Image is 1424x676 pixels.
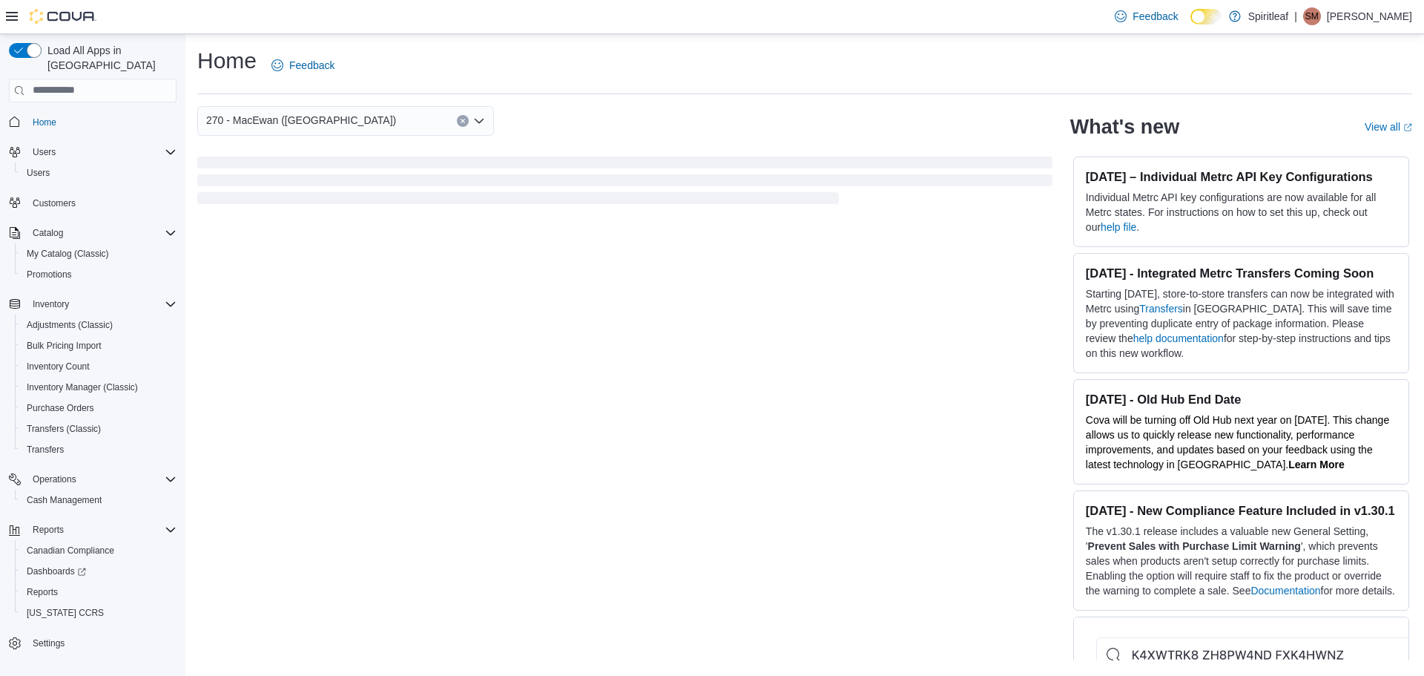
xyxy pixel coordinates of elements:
[1133,9,1178,24] span: Feedback
[1086,414,1389,470] span: Cova will be turning off Old Hub next year on [DATE]. This change allows us to quickly release ne...
[3,223,182,243] button: Catalog
[1088,540,1301,552] strong: Prevent Sales with Purchase Limit Warning
[27,634,177,652] span: Settings
[3,142,182,163] button: Users
[27,444,64,456] span: Transfers
[21,542,120,559] a: Canadian Compliance
[1303,7,1321,25] div: Shelby M
[1248,7,1288,25] p: Spiritleaf
[27,143,177,161] span: Users
[27,470,177,488] span: Operations
[33,146,56,158] span: Users
[21,316,177,334] span: Adjustments (Classic)
[473,115,485,127] button: Open list of options
[21,562,92,580] a: Dashboards
[27,143,62,161] button: Users
[27,194,82,212] a: Customers
[1086,169,1397,184] h3: [DATE] – Individual Metrc API Key Configurations
[21,420,177,438] span: Transfers (Classic)
[42,43,177,73] span: Load All Apps in [GEOGRAPHIC_DATA]
[27,521,70,539] button: Reports
[27,340,102,352] span: Bulk Pricing Import
[1294,7,1297,25] p: |
[21,378,177,396] span: Inventory Manager (Classic)
[27,319,113,331] span: Adjustments (Classic)
[21,399,177,417] span: Purchase Orders
[15,582,182,603] button: Reports
[1190,24,1191,25] span: Dark Mode
[15,540,182,561] button: Canadian Compliance
[21,378,144,396] a: Inventory Manager (Classic)
[27,248,109,260] span: My Catalog (Classic)
[33,197,76,209] span: Customers
[197,160,1052,207] span: Loading
[27,167,50,179] span: Users
[27,545,114,557] span: Canadian Compliance
[206,111,396,129] span: 270 - MacEwan ([GEOGRAPHIC_DATA])
[15,315,182,335] button: Adjustments (Classic)
[15,603,182,623] button: [US_STATE] CCRS
[15,439,182,460] button: Transfers
[27,269,72,280] span: Promotions
[1133,332,1224,344] a: help documentation
[21,245,177,263] span: My Catalog (Classic)
[3,294,182,315] button: Inventory
[15,264,182,285] button: Promotions
[21,266,177,283] span: Promotions
[266,50,340,80] a: Feedback
[27,295,177,313] span: Inventory
[1365,121,1412,133] a: View allExternal link
[27,565,86,577] span: Dashboards
[27,423,101,435] span: Transfers (Classic)
[1086,286,1397,361] p: Starting [DATE], store-to-store transfers can now be integrated with Metrc using in [GEOGRAPHIC_D...
[1288,459,1344,470] a: Learn More
[21,399,100,417] a: Purchase Orders
[27,381,138,393] span: Inventory Manager (Classic)
[21,491,177,509] span: Cash Management
[21,164,56,182] a: Users
[21,337,177,355] span: Bulk Pricing Import
[33,117,56,128] span: Home
[1086,392,1397,407] h3: [DATE] - Old Hub End Date
[15,163,182,183] button: Users
[1086,190,1397,234] p: Individual Metrc API key configurations are now available for all Metrc states. For instructions ...
[21,562,177,580] span: Dashboards
[457,115,469,127] button: Clear input
[33,473,76,485] span: Operations
[27,295,75,313] button: Inventory
[27,114,62,131] a: Home
[33,524,64,536] span: Reports
[21,441,177,459] span: Transfers
[21,266,78,283] a: Promotions
[21,358,177,375] span: Inventory Count
[30,9,96,24] img: Cova
[33,637,65,649] span: Settings
[27,521,177,539] span: Reports
[1190,9,1222,24] input: Dark Mode
[21,583,64,601] a: Reports
[3,192,182,214] button: Customers
[27,470,82,488] button: Operations
[15,335,182,356] button: Bulk Pricing Import
[197,46,257,76] h1: Home
[21,245,115,263] a: My Catalog (Classic)
[15,561,182,582] a: Dashboards
[21,420,107,438] a: Transfers (Classic)
[27,361,90,373] span: Inventory Count
[1086,524,1397,598] p: The v1.30.1 release includes a valuable new General Setting, ' ', which prevents sales when produ...
[1139,303,1183,315] a: Transfers
[33,227,63,239] span: Catalog
[3,111,182,133] button: Home
[27,494,102,506] span: Cash Management
[15,243,182,264] button: My Catalog (Classic)
[15,419,182,439] button: Transfers (Classic)
[27,586,58,598] span: Reports
[33,298,69,310] span: Inventory
[1250,585,1320,597] a: Documentation
[21,542,177,559] span: Canadian Compliance
[1086,266,1397,280] h3: [DATE] - Integrated Metrc Transfers Coming Soon
[27,194,177,212] span: Customers
[3,519,182,540] button: Reports
[27,224,69,242] button: Catalog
